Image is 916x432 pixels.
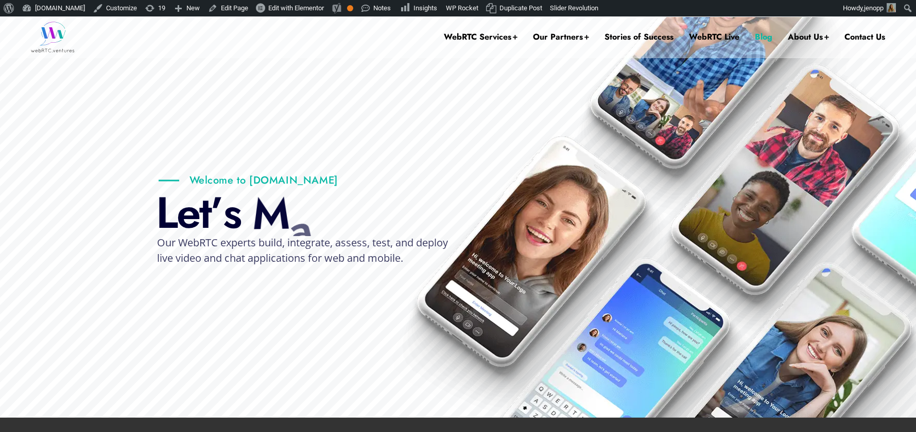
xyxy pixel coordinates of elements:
[157,236,448,265] span: Our WebRTC experts build, integrate, assess, test, and deploy live video and chat applications fo...
[211,190,223,236] div: ’
[31,22,75,52] img: WebRTC.ventures
[156,190,177,236] div: L
[222,190,240,236] div: s
[444,16,517,58] a: WebRTC Services
[252,191,289,238] div: M
[199,190,211,236] div: t
[689,16,739,58] a: WebRTC Live
[788,16,829,58] a: About Us
[159,174,338,187] p: Welcome to [DOMAIN_NAME]
[177,190,199,236] div: e
[284,205,315,255] div: a
[844,16,885,58] a: Contact Us
[347,5,353,11] div: OK
[604,16,673,58] a: Stories of Success
[864,4,884,12] span: jenopp
[268,4,324,12] span: Edit with Elementor
[550,4,598,12] span: Slider Revolution
[755,16,772,58] a: Blog
[413,4,437,12] span: Insights
[533,16,589,58] a: Our Partners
